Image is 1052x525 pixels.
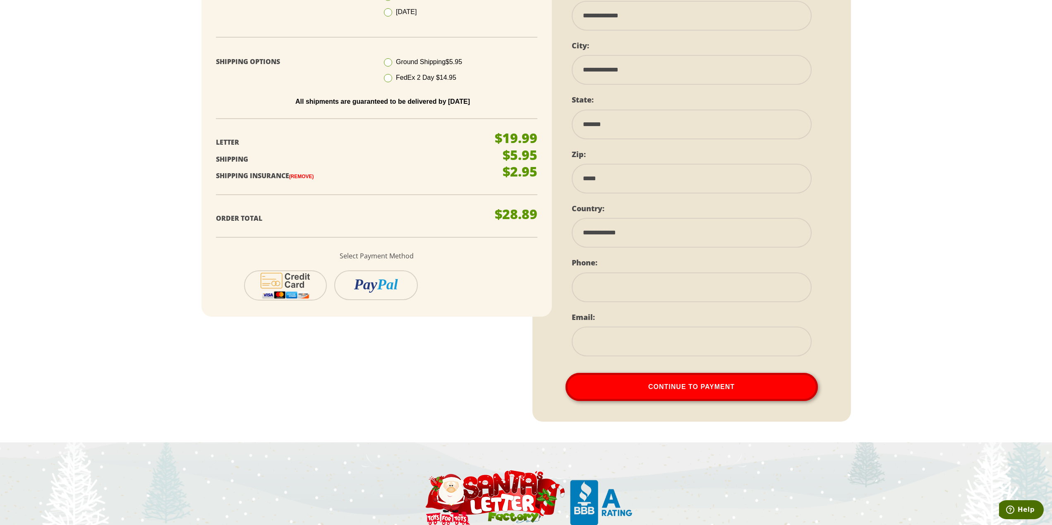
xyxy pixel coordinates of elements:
[216,136,482,148] p: Letter
[222,98,544,105] p: All shipments are guaranteed to be delivered by [DATE]
[446,58,462,65] span: $5.95
[216,56,371,68] p: Shipping Options
[377,276,398,293] i: Pal
[495,131,537,145] p: $19.99
[572,203,604,213] label: Country:
[495,208,537,221] p: $28.89
[216,212,482,224] p: Order Total
[572,258,597,267] label: Phone:
[334,270,418,300] button: PayPal
[572,149,586,159] label: Zip:
[572,41,589,50] label: City:
[255,271,316,300] img: cc-icon-2.svg
[396,8,417,15] span: [DATE]
[572,95,594,105] label: State:
[396,58,462,65] span: Ground Shipping
[216,170,482,182] p: Shipping Insurance
[396,74,456,81] span: FedEx 2 Day $14.95
[999,500,1044,521] iframe: Opens a widget where you can find more information
[503,165,537,178] p: $2.95
[289,174,314,179] a: (Remove)
[566,373,818,401] button: Continue To Payment
[216,153,482,165] p: Shipping
[354,276,377,293] i: Pay
[216,250,537,262] p: Select Payment Method
[503,148,537,162] p: $5.95
[572,312,595,322] label: Email:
